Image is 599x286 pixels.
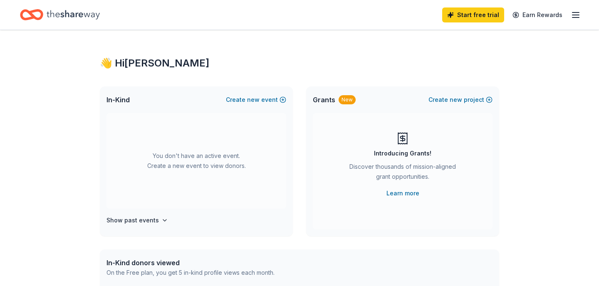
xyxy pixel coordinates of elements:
h4: Show past events [106,215,159,225]
div: Discover thousands of mission-aligned grant opportunities. [346,162,459,185]
div: 👋 Hi [PERSON_NAME] [100,57,499,70]
a: Start free trial [442,7,504,22]
button: Createnewevent [226,95,286,105]
div: Introducing Grants! [374,148,431,158]
a: Home [20,5,100,25]
button: Createnewproject [428,95,493,105]
span: new [450,95,462,105]
button: Show past events [106,215,168,225]
span: Grants [313,95,335,105]
div: On the Free plan, you get 5 in-kind profile views each month. [106,268,275,278]
div: You don't have an active event. Create a new event to view donors. [106,113,286,209]
div: New [339,95,356,104]
span: new [247,95,260,105]
div: In-Kind donors viewed [106,258,275,268]
a: Earn Rewards [507,7,567,22]
a: Learn more [386,188,419,198]
span: In-Kind [106,95,130,105]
